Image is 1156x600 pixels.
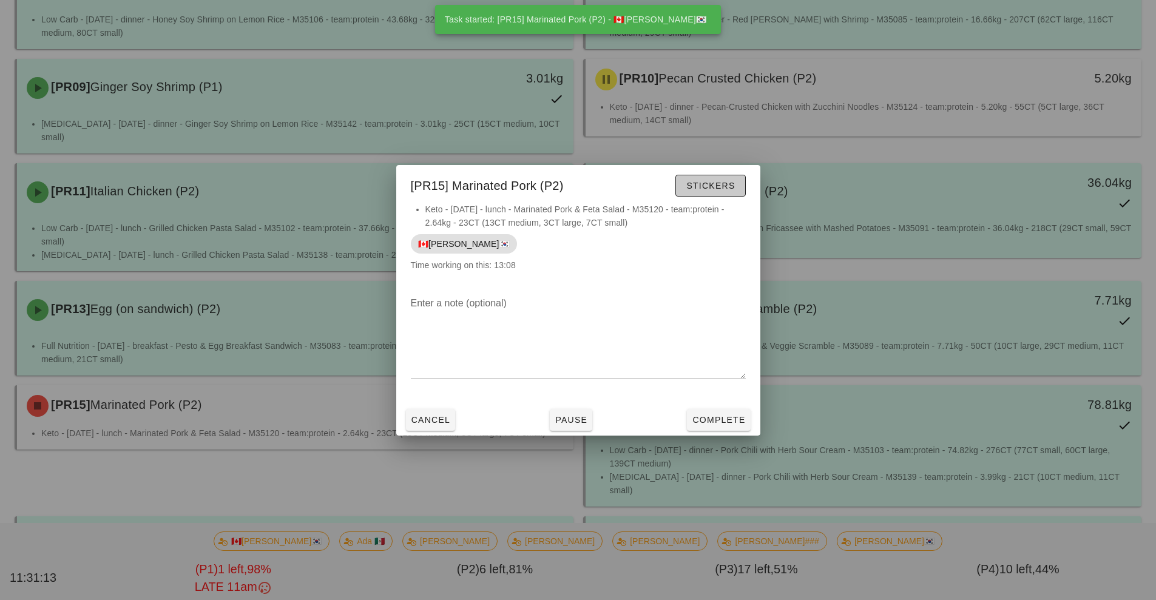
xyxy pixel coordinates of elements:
[396,165,760,203] div: [PR15] Marinated Pork (P2)
[555,415,587,425] span: Pause
[435,5,716,34] div: Task started: [PR15] Marinated Pork (P2) - 🇨🇦[PERSON_NAME]🇰🇷
[675,175,745,197] button: Stickers
[692,415,745,425] span: Complete
[406,409,456,431] button: Cancel
[411,415,451,425] span: Cancel
[425,203,746,229] li: Keto - [DATE] - lunch - Marinated Pork & Feta Salad - M35120 - team:protein - 2.64kg - 23CT (13CT...
[687,409,750,431] button: Complete
[550,409,592,431] button: Pause
[686,181,735,190] span: Stickers
[396,203,760,284] div: Time working on this: 13:08
[418,234,510,254] span: 🇨🇦[PERSON_NAME]🇰🇷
